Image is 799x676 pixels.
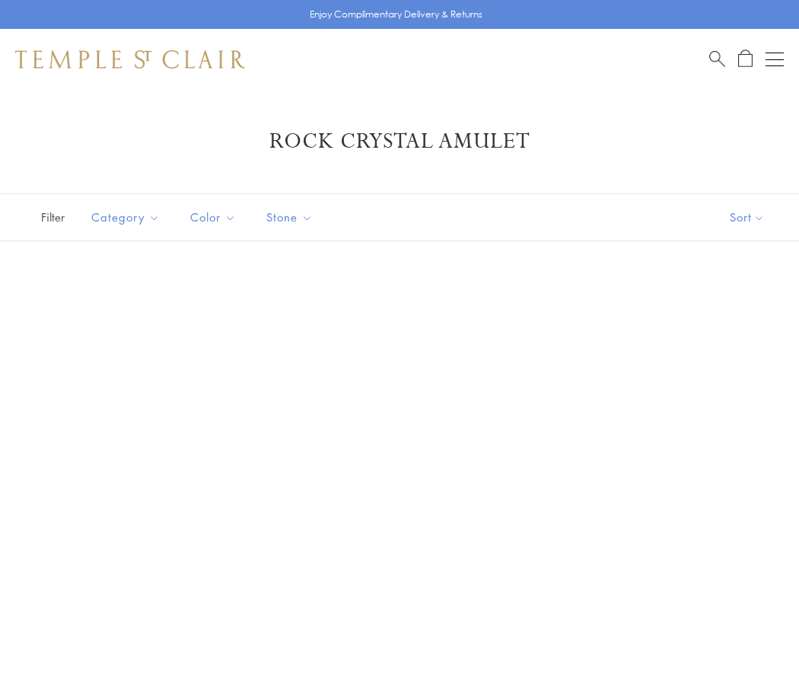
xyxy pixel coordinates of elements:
[183,208,247,227] span: Color
[709,49,725,69] a: Search
[766,50,784,69] button: Open navigation
[255,200,324,234] button: Stone
[738,49,753,69] a: Open Shopping Bag
[84,208,171,227] span: Category
[38,128,761,155] h1: Rock Crystal Amulet
[15,50,245,69] img: Temple St. Clair
[259,208,324,227] span: Stone
[696,194,799,241] button: Show sort by
[179,200,247,234] button: Color
[310,7,482,22] p: Enjoy Complimentary Delivery & Returns
[80,200,171,234] button: Category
